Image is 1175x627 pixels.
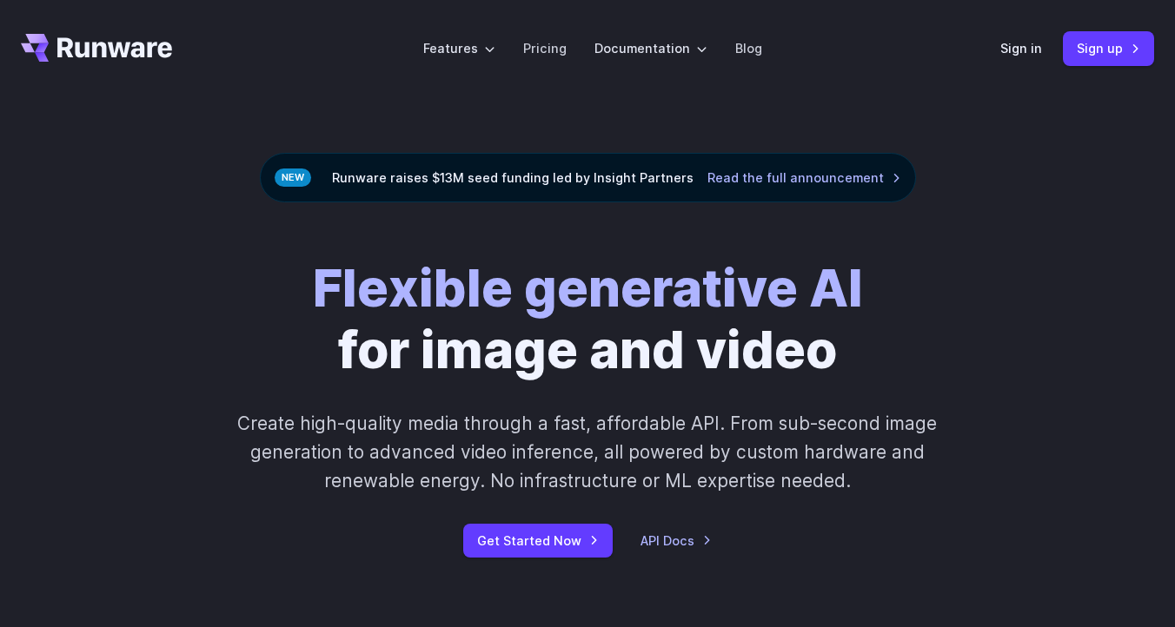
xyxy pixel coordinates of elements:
strong: Flexible generative AI [313,257,863,319]
a: Read the full announcement [707,168,901,188]
a: API Docs [641,531,712,551]
a: Pricing [523,38,567,58]
p: Create high-quality media through a fast, affordable API. From sub-second image generation to adv... [225,409,951,496]
a: Sign in [1000,38,1042,58]
label: Features [423,38,495,58]
h1: for image and video [313,258,863,381]
a: Get Started Now [463,524,613,558]
label: Documentation [594,38,707,58]
a: Go to / [21,34,172,62]
a: Sign up [1063,31,1154,65]
a: Blog [735,38,762,58]
div: Runware raises $13M seed funding led by Insight Partners [260,153,916,202]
